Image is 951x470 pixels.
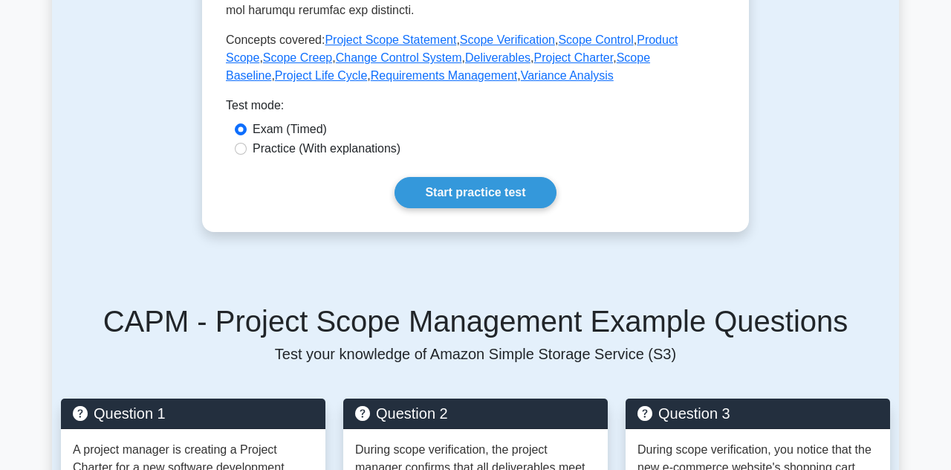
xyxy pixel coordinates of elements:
p: Concepts covered: , , , , , , , , , , , [226,31,725,85]
a: Variance Analysis [521,69,614,82]
a: Scope Verification [460,33,555,46]
h5: Question 1 [73,405,314,422]
div: Test mode: [226,97,725,120]
label: Exam (Timed) [253,120,327,138]
a: Requirements Management [371,69,517,82]
a: Scope Control [558,33,633,46]
a: Change Control System [336,51,462,64]
label: Practice (With explanations) [253,140,400,158]
a: Start practice test [395,177,556,208]
a: Project Charter [533,51,613,64]
a: Project Life Cycle [275,69,368,82]
h5: Question 3 [637,405,878,422]
p: Test your knowledge of Amazon Simple Storage Service (S3) [61,345,890,363]
h5: CAPM - Project Scope Management Example Questions [61,303,890,339]
a: Deliverables [465,51,530,64]
h5: Question 2 [355,405,596,422]
a: Project Scope Statement [325,33,456,46]
a: Scope Creep [263,51,332,64]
